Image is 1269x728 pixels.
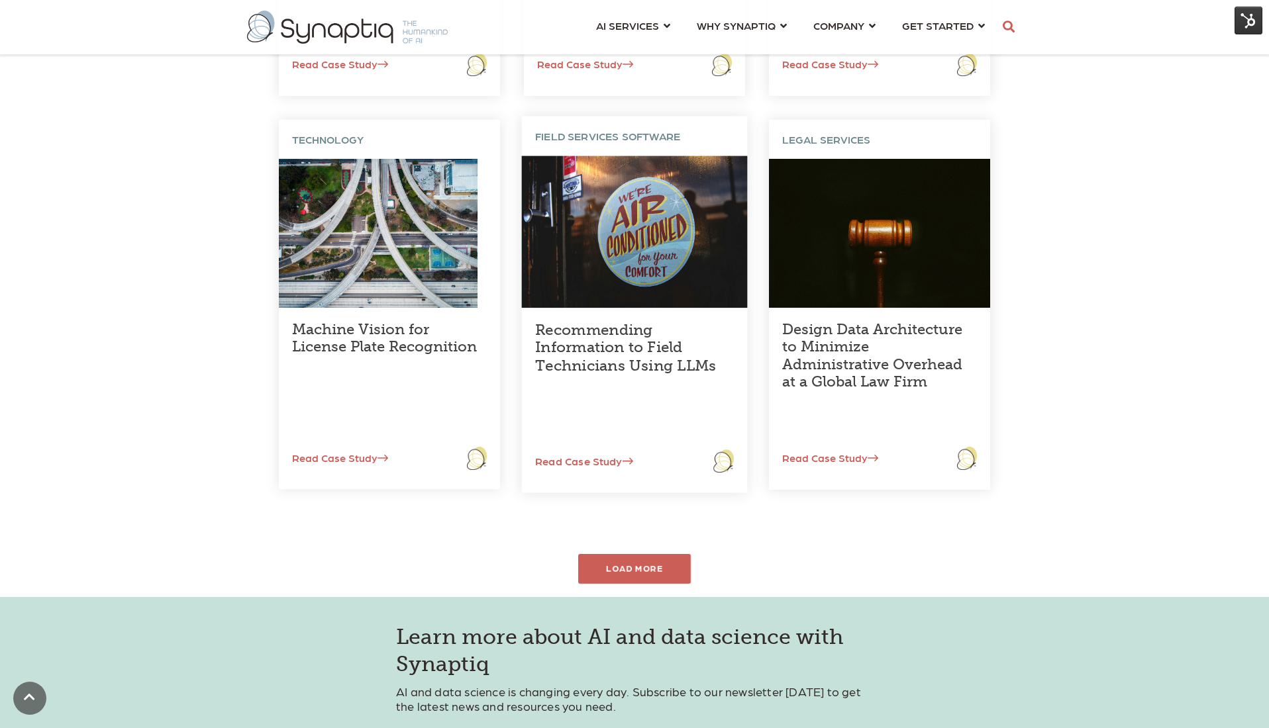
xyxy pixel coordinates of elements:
[467,447,487,469] img: logo
[279,159,478,308] img: Roads intersecting on an overpass.
[902,13,985,38] a: GET STARTED
[396,623,873,678] h3: Learn more about AI and data science with Synaptiq
[769,58,878,70] a: Read Case Study
[769,120,990,159] div: LEGAL SERVICES
[697,17,776,34] span: WHY SYNAPTIQ
[578,554,691,584] div: LOAD MORE
[957,447,977,469] img: logo
[583,3,998,51] nav: menu
[596,17,659,34] span: AI SERVICES
[279,451,388,464] a: Read Case Study
[279,58,388,70] a: Read Case Study
[712,54,732,76] img: logo
[279,120,500,159] div: TECHNOLOGY
[396,684,873,713] p: AI and data science is changing every day. Subscribe to our newsletter [DATE] to get the latest n...
[813,17,864,34] span: COMPANY
[467,54,487,76] img: logo
[522,156,748,308] img: Sign saying We're Air Conditioned for your comfort.
[596,13,670,38] a: AI SERVICES
[813,13,876,38] a: COMPANY
[522,116,748,156] div: FIELD SERVICES SOFTWARE
[902,17,974,34] span: GET STARTED
[524,58,633,70] a: Read Case Study
[769,451,878,464] a: Read Case Study
[782,320,962,390] a: Design Data Architecture to Minimize Administrative Overhead at a Global Law Firm
[247,11,448,44] img: synaptiq logo-2
[1235,7,1262,34] img: HubSpot Tools Menu Toggle
[697,13,787,38] a: WHY SYNAPTIQ
[769,159,990,308] img: A wooden gavel on a dark background.
[957,54,977,76] img: logo
[713,449,734,473] img: logo
[522,454,633,467] a: Read Case Study
[292,320,477,355] a: Machine Vision for License Plate Recognition
[535,321,716,375] a: Recommending Information to Field Technicians Using LLMs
